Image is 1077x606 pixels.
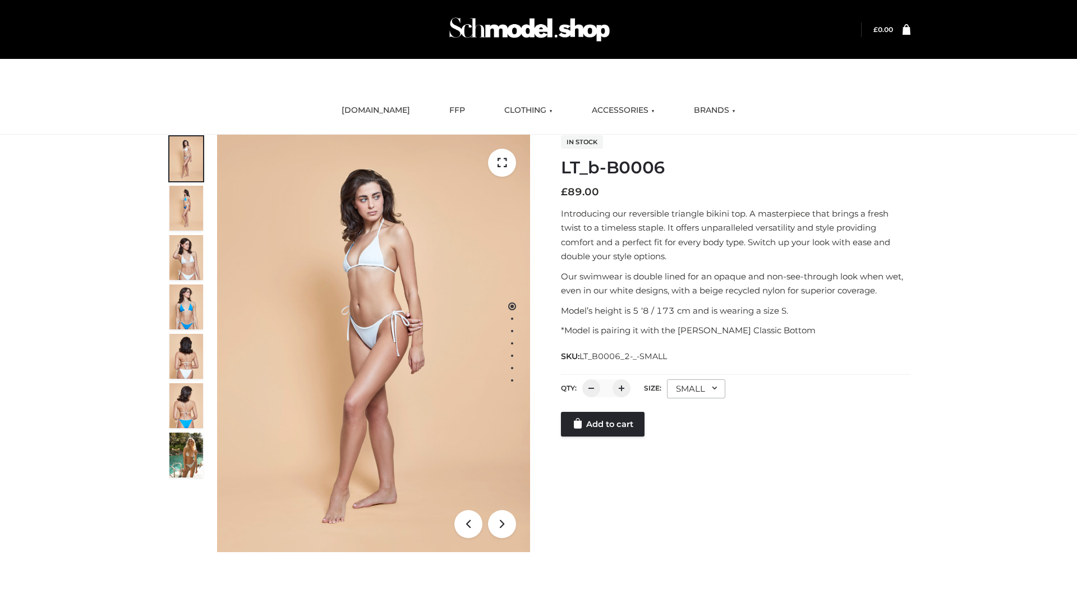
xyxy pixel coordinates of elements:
span: £ [873,25,878,34]
img: ArielClassicBikiniTop_CloudNine_AzureSky_OW114ECO_3-scaled.jpg [169,235,203,280]
div: SMALL [667,379,725,398]
p: Introducing our reversible triangle bikini top. A masterpiece that brings a fresh twist to a time... [561,206,910,264]
h1: LT_b-B0006 [561,158,910,178]
a: £0.00 [873,25,893,34]
span: In stock [561,135,603,149]
span: LT_B0006_2-_-SMALL [579,351,667,361]
img: ArielClassicBikiniTop_CloudNine_AzureSky_OW114ECO_4-scaled.jpg [169,284,203,329]
p: Our swimwear is double lined for an opaque and non-see-through look when wet, even in our white d... [561,269,910,298]
span: £ [561,186,568,198]
a: Add to cart [561,412,645,437]
p: *Model is pairing it with the [PERSON_NAME] Classic Bottom [561,323,910,338]
a: ACCESSORIES [583,98,663,123]
bdi: 89.00 [561,186,599,198]
a: BRANDS [685,98,744,123]
a: [DOMAIN_NAME] [333,98,418,123]
img: Arieltop_CloudNine_AzureSky2.jpg [169,433,203,478]
span: SKU: [561,350,668,363]
img: ArielClassicBikiniTop_CloudNine_AzureSky_OW114ECO_8-scaled.jpg [169,383,203,428]
p: Model’s height is 5 ‘8 / 173 cm and is wearing a size S. [561,304,910,318]
img: Schmodel Admin 964 [445,7,614,52]
a: CLOTHING [496,98,561,123]
bdi: 0.00 [873,25,893,34]
img: ArielClassicBikiniTop_CloudNine_AzureSky_OW114ECO_2-scaled.jpg [169,186,203,231]
img: ArielClassicBikiniTop_CloudNine_AzureSky_OW114ECO_7-scaled.jpg [169,334,203,379]
label: Size: [644,384,661,392]
img: ArielClassicBikiniTop_CloudNine_AzureSky_OW114ECO_1-scaled.jpg [169,136,203,181]
label: QTY: [561,384,577,392]
img: ArielClassicBikiniTop_CloudNine_AzureSky_OW114ECO_1 [217,135,530,552]
a: FFP [441,98,473,123]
